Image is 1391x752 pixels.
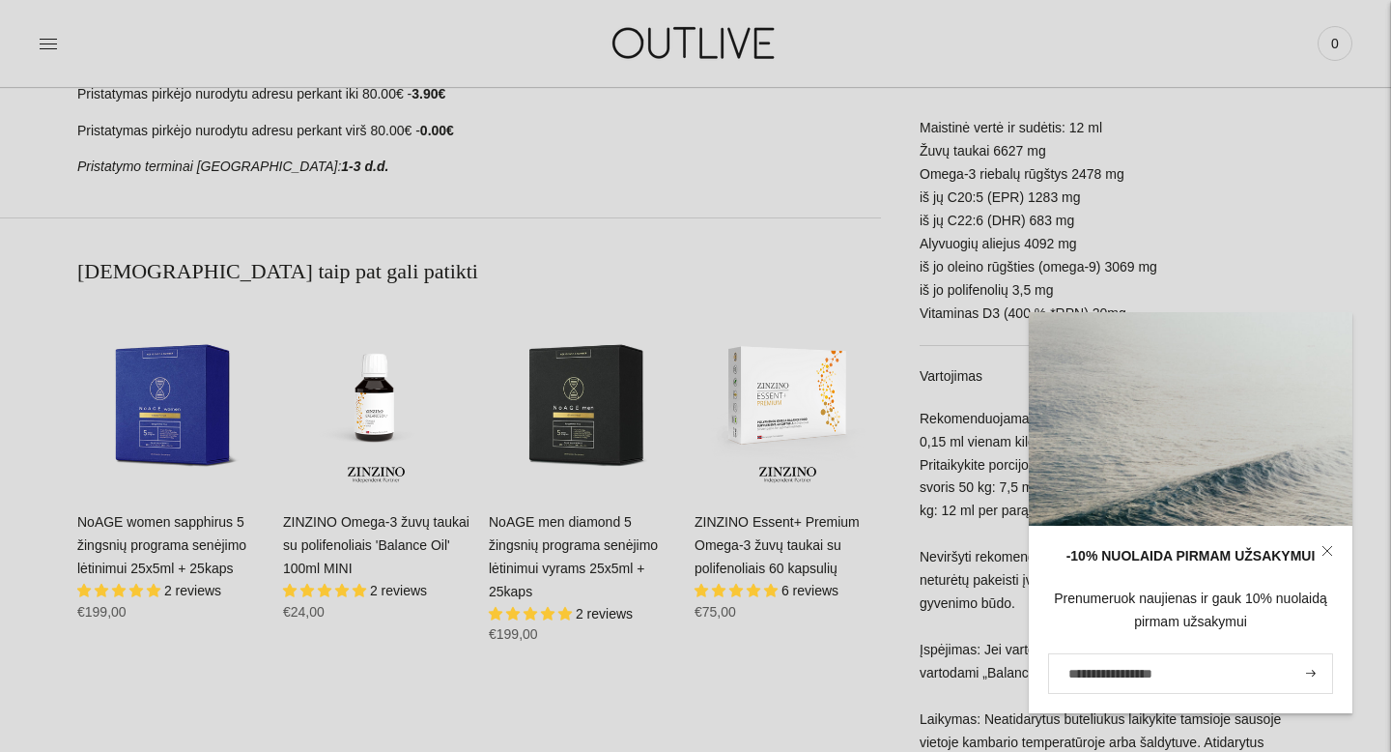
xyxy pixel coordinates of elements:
a: 0 [1318,22,1352,65]
span: 0 [1321,30,1348,57]
a: NoAGE women sapphirus 5 žingsnių programa senėjimo lėtinimui 25x5ml + 25kaps [77,305,264,492]
a: Vartojimas [920,346,1314,408]
span: €199,00 [489,626,538,642]
div: -10% NUOLAIDA PIRMAM UŽSAKYMUI [1048,545,1333,568]
span: €75,00 [695,604,736,620]
a: ZINZINO Omega-3 žuvų taukai su polifenoliais 'Balance Oil' 100ml MINI [283,305,469,492]
a: ZINZINO Essent+ Premium Omega-3 žuvų taukai su polifenoliais 60 kapsulių [695,514,860,576]
strong: 1-3 d.d. [341,159,388,174]
a: ZINZINO Essent+ Premium Omega-3 žuvų taukai su polifenoliais 60 kapsulių [695,305,881,492]
span: 5.00 stars [283,583,370,598]
strong: 0.00€ [420,123,454,138]
a: NoAGE women sapphirus 5 žingsnių programa senėjimo lėtinimui 25x5ml + 25kaps [77,514,246,576]
h2: [DEMOGRAPHIC_DATA] taip pat gali patikti [77,257,881,286]
div: Prenumeruok naujienas ir gauk 10% nuolaidą pirmam užsakymui [1048,588,1333,634]
span: €24,00 [283,604,325,620]
span: 2 reviews [370,583,427,598]
img: OUTLIVE [575,10,816,76]
span: 2 reviews [164,583,221,598]
span: €199,00 [77,604,127,620]
a: NoAGE men diamond 5 žingsnių programa senėjimo lėtinimui vyrams 25x5ml + 25kaps [489,305,675,492]
span: 5.00 stars [77,583,164,598]
a: ZINZINO Omega-3 žuvų taukai su polifenoliais 'Balance Oil' 100ml MINI [283,514,469,576]
span: 5.00 stars [489,606,576,622]
span: 6 reviews [781,583,838,598]
p: Pristatymas pirkėjo nurodytu adresu perkant iki 80.00€ - [77,83,881,106]
span: 2 reviews [576,606,633,622]
strong: 3.90€ [412,86,445,101]
em: Pristatymo terminai [GEOGRAPHIC_DATA]: [77,159,341,174]
span: 5.00 stars [695,583,781,598]
a: NoAGE men diamond 5 žingsnių programa senėjimo lėtinimui vyrams 25x5ml + 25kaps [489,514,658,599]
p: Pristatymas pirkėjo nurodytu adresu perkant virš 80.00€ - [77,120,881,143]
